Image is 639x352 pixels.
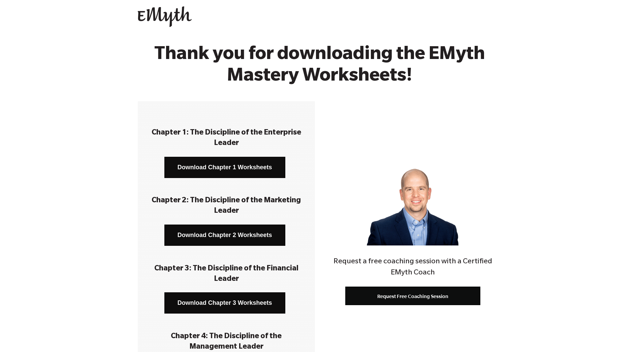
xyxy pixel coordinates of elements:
[605,320,639,352] iframe: Chat Widget
[138,6,192,27] img: EMyth
[148,196,305,217] h3: Chapter 2: The Discipline of the Marketing Leader
[148,128,305,149] h3: Chapter 1: The Discipline of the Enterprise Leader
[324,257,501,279] h4: Request a free coaching session with a Certified EMyth Coach
[367,154,458,245] img: Jon_Slater_web
[377,293,448,299] span: Request Free Coaching Session
[148,264,305,285] h3: Chapter 3: The Discipline of the Financial Leader
[345,287,480,305] a: Request Free Coaching Session
[164,225,285,246] a: Download Chapter 2 Worksheets
[136,46,503,88] h2: Thank you for downloading the EMyth Mastery Worksheets!
[164,292,285,314] a: Download Chapter 3 Worksheets
[164,157,285,178] a: Download Chapter 1 Worksheets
